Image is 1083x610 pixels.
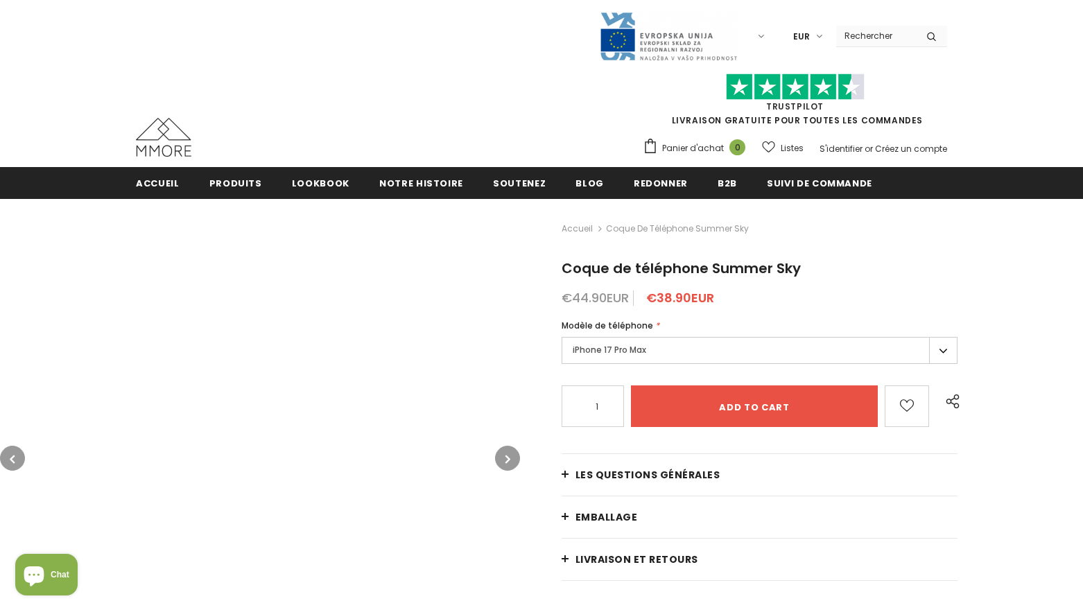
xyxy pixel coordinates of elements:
[575,510,638,524] span: EMBALLAGE
[599,11,738,62] img: Javni Razpis
[575,552,698,566] span: Livraison et retours
[762,136,804,160] a: Listes
[575,167,604,198] a: Blog
[793,30,810,44] span: EUR
[292,177,349,190] span: Lookbook
[631,385,878,427] input: Add to cart
[718,167,737,198] a: B2B
[209,177,262,190] span: Produits
[379,167,463,198] a: Notre histoire
[865,143,873,155] span: or
[562,539,958,580] a: Livraison et retours
[136,177,180,190] span: Accueil
[634,177,688,190] span: Redonner
[562,289,629,306] span: €44.90EUR
[379,177,463,190] span: Notre histoire
[11,554,82,599] inbox-online-store-chat: Shopify online store chat
[646,289,714,306] span: €38.90EUR
[562,454,958,496] a: Les questions générales
[562,320,653,331] span: Modèle de téléphone
[634,167,688,198] a: Redonner
[781,141,804,155] span: Listes
[493,177,546,190] span: soutenez
[575,177,604,190] span: Blog
[820,143,863,155] a: S'identifier
[836,26,916,46] input: Search Site
[493,167,546,198] a: soutenez
[562,220,593,237] a: Accueil
[643,138,752,159] a: Panier d'achat 0
[292,167,349,198] a: Lookbook
[562,496,958,538] a: EMBALLAGE
[718,177,737,190] span: B2B
[662,141,724,155] span: Panier d'achat
[606,220,749,237] span: Coque de téléphone Summer Sky
[726,73,865,101] img: Faites confiance aux étoiles pilotes
[136,167,180,198] a: Accueil
[575,468,720,482] span: Les questions générales
[136,118,191,157] img: Cas MMORE
[767,167,872,198] a: Suivi de commande
[209,167,262,198] a: Produits
[643,80,947,126] span: LIVRAISON GRATUITE POUR TOUTES LES COMMANDES
[875,143,947,155] a: Créez un compte
[766,101,824,112] a: TrustPilot
[767,177,872,190] span: Suivi de commande
[729,139,745,155] span: 0
[562,259,801,278] span: Coque de téléphone Summer Sky
[562,337,958,364] label: iPhone 17 Pro Max
[599,30,738,42] a: Javni Razpis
